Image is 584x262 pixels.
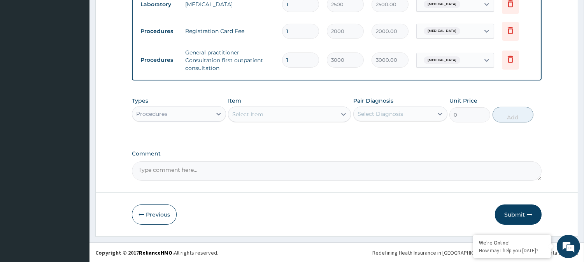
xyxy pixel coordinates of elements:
td: Registration Card Fee [181,23,278,39]
p: How may I help you today? [479,247,545,254]
div: Select Item [232,110,263,118]
button: Submit [495,204,542,225]
strong: Copyright © 2017 . [95,249,174,256]
div: We're Online! [479,239,545,246]
td: Procedures [137,53,181,67]
label: Comment [132,150,542,157]
label: Pair Diagnosis [353,97,393,105]
span: [MEDICAL_DATA] [424,56,460,64]
div: Chat with us now [40,44,131,54]
button: Previous [132,204,177,225]
div: Redefining Heath Insurance in [GEOGRAPHIC_DATA] using Telemedicine and Data Science! [372,249,578,257]
label: Types [132,98,148,104]
div: Procedures [136,110,167,118]
td: General practitioner Consultation first outpatient consultation [181,45,278,76]
span: [MEDICAL_DATA] [424,27,460,35]
button: Add [493,107,533,122]
img: d_794563401_company_1708531726252_794563401 [14,39,32,58]
label: Unit Price [449,97,477,105]
span: [MEDICAL_DATA] [424,0,460,8]
a: RelianceHMO [139,249,172,256]
label: Item [228,97,241,105]
div: Select Diagnosis [358,110,403,118]
span: We're online! [45,80,107,159]
textarea: Type your message and hit 'Enter' [4,177,148,204]
td: Procedures [137,24,181,38]
div: Minimize live chat window [128,4,146,23]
